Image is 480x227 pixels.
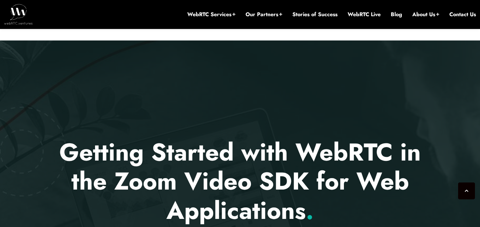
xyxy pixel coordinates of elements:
[4,4,33,24] img: WebRTC.ventures
[292,11,338,18] a: Stories of Success
[246,11,282,18] a: Our Partners
[391,11,402,18] a: Blog
[43,138,437,225] p: Getting Started with WebRTC in the Zoom Video SDK for Web Applications
[187,11,235,18] a: WebRTC Services
[412,11,439,18] a: About Us
[348,11,381,18] a: WebRTC Live
[449,11,476,18] a: Contact Us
